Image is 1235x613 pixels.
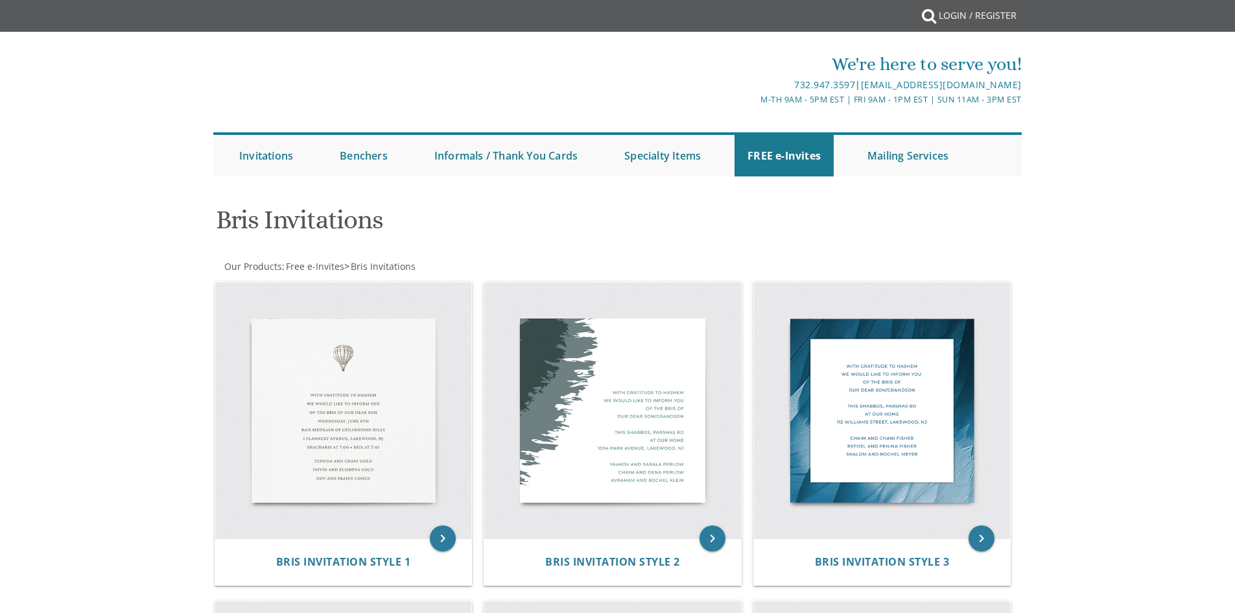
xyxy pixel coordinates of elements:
span: Bris Invitation Style 3 [815,555,950,569]
a: Mailing Services [854,135,961,176]
a: Invitations [226,135,306,176]
span: Bris Invitation Style 2 [545,555,680,569]
div: | [484,77,1022,93]
img: Bris Invitation Style 2 [484,282,741,539]
span: Free e-Invites [286,260,344,272]
a: Bris Invitation Style 2 [545,556,680,568]
div: M-Th 9am - 5pm EST | Fri 9am - 1pm EST | Sun 11am - 3pm EST [484,93,1022,106]
img: Bris Invitation Style 3 [754,282,1011,539]
a: Free e-Invites [285,260,344,272]
a: Our Products [223,260,282,272]
a: 732.947.3597 [794,78,855,91]
img: Bris Invitation Style 1 [215,282,472,539]
a: keyboard_arrow_right [430,525,456,551]
span: Bris Invitations [351,260,416,272]
div: We're here to serve you! [484,51,1022,77]
a: Benchers [327,135,401,176]
a: FREE e-Invites [735,135,834,176]
a: Informals / Thank You Cards [421,135,591,176]
a: Bris Invitation Style 3 [815,556,950,568]
a: Bris Invitations [349,260,416,272]
h1: Bris Invitations [216,206,745,244]
a: keyboard_arrow_right [700,525,725,551]
a: Specialty Items [611,135,714,176]
span: > [344,260,416,272]
div: : [213,260,618,273]
a: keyboard_arrow_right [969,525,994,551]
a: [EMAIL_ADDRESS][DOMAIN_NAME] [861,78,1022,91]
a: Bris Invitation Style 1 [276,556,411,568]
span: Bris Invitation Style 1 [276,555,411,569]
